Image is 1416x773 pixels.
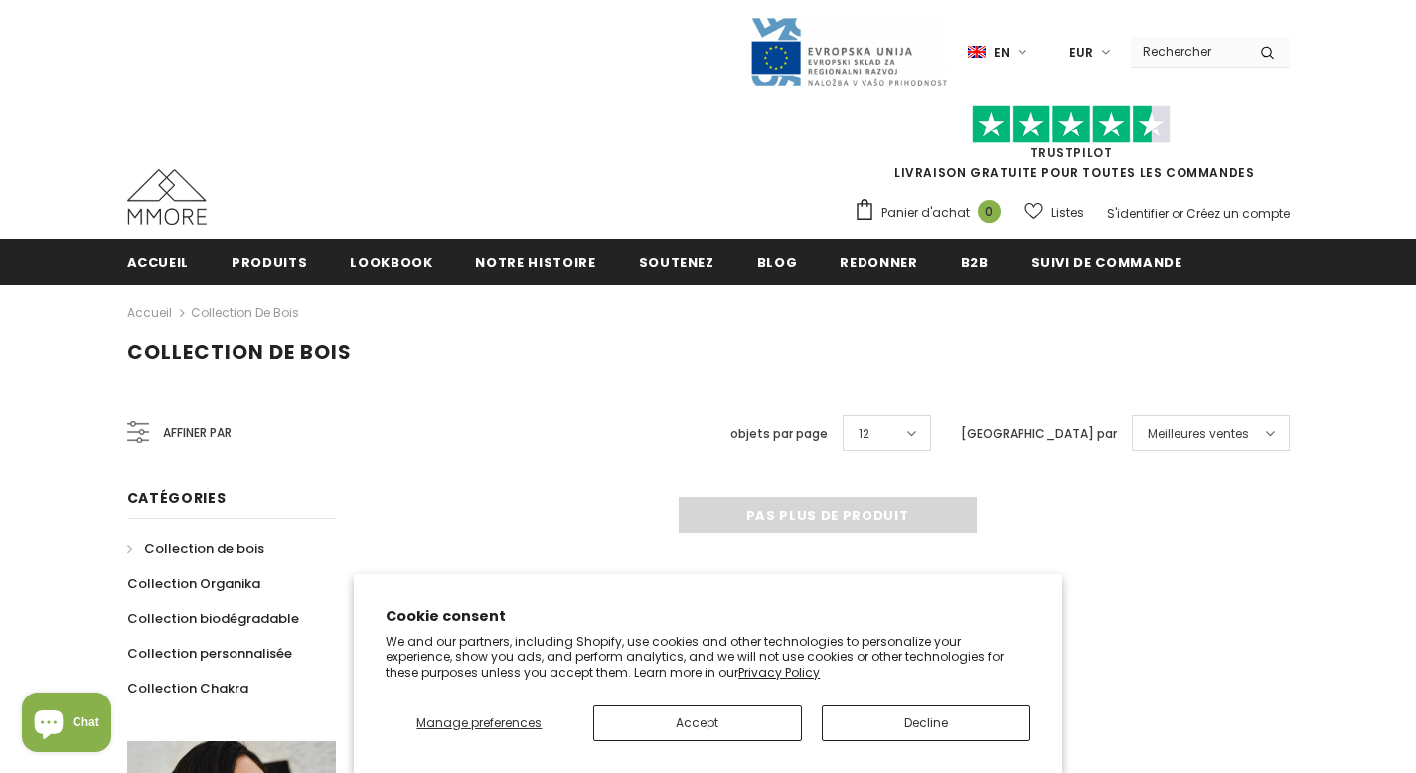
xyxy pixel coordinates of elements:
[881,203,970,223] span: Panier d'achat
[968,44,986,61] img: i-lang-1.png
[127,574,260,593] span: Collection Organika
[127,239,190,284] a: Accueil
[127,644,292,663] span: Collection personnalisée
[1031,253,1182,272] span: Suivi de commande
[191,304,299,321] a: Collection de bois
[127,566,260,601] a: Collection Organika
[127,679,248,697] span: Collection Chakra
[961,253,989,272] span: B2B
[961,239,989,284] a: B2B
[232,239,307,284] a: Produits
[859,424,869,444] span: 12
[163,422,232,444] span: Affiner par
[127,169,207,225] img: Cas MMORE
[1131,37,1245,66] input: Search Site
[1172,205,1183,222] span: or
[972,105,1171,144] img: Faites confiance aux étoiles pilotes
[757,239,798,284] a: Blog
[127,601,299,636] a: Collection biodégradable
[994,43,1010,63] span: en
[738,664,820,681] a: Privacy Policy
[475,239,595,284] a: Notre histoire
[840,253,917,272] span: Redonner
[16,693,117,757] inbox-online-store-chat: Shopify online store chat
[386,634,1030,681] p: We and our partners, including Shopify, use cookies and other technologies to personalize your ex...
[730,424,828,444] label: objets par page
[232,253,307,272] span: Produits
[416,714,542,731] span: Manage preferences
[639,253,714,272] span: soutenez
[127,338,352,366] span: Collection de bois
[350,239,432,284] a: Lookbook
[1069,43,1093,63] span: EUR
[386,606,1030,627] h2: Cookie consent
[127,609,299,628] span: Collection biodégradable
[1024,195,1084,230] a: Listes
[127,253,190,272] span: Accueil
[475,253,595,272] span: Notre histoire
[386,705,572,741] button: Manage preferences
[1051,203,1084,223] span: Listes
[822,705,1030,741] button: Decline
[757,253,798,272] span: Blog
[1107,205,1169,222] a: S'identifier
[350,253,432,272] span: Lookbook
[749,16,948,88] img: Javni Razpis
[854,198,1011,228] a: Panier d'achat 0
[127,488,227,508] span: Catégories
[127,301,172,325] a: Accueil
[593,705,802,741] button: Accept
[1186,205,1290,222] a: Créez un compte
[1030,144,1113,161] a: TrustPilot
[639,239,714,284] a: soutenez
[144,540,264,558] span: Collection de bois
[854,114,1290,181] span: LIVRAISON GRATUITE POUR TOUTES LES COMMANDES
[978,200,1001,223] span: 0
[749,43,948,60] a: Javni Razpis
[1031,239,1182,284] a: Suivi de commande
[127,532,264,566] a: Collection de bois
[1148,424,1249,444] span: Meilleures ventes
[961,424,1117,444] label: [GEOGRAPHIC_DATA] par
[127,671,248,705] a: Collection Chakra
[127,636,292,671] a: Collection personnalisée
[840,239,917,284] a: Redonner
